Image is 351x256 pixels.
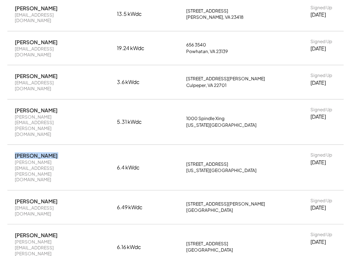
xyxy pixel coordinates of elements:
div: 19.24 kWdc [117,45,154,52]
div: [US_STATE][GEOGRAPHIC_DATA] [186,122,257,128]
div: [PERSON_NAME][EMAIL_ADDRESS][PERSON_NAME][DOMAIN_NAME] [15,114,85,137]
div: [GEOGRAPHIC_DATA] [186,207,233,213]
div: Signed Up [310,232,332,238]
div: [DATE] [310,45,326,52]
div: [PERSON_NAME] [15,198,58,204]
div: [PERSON_NAME] [15,5,58,11]
div: [EMAIL_ADDRESS][DOMAIN_NAME] [15,46,85,57]
div: [STREET_ADDRESS] [186,8,228,14]
div: Signed Up [310,198,332,204]
div: [PERSON_NAME] [15,152,58,159]
div: [DATE] [310,11,326,18]
div: [US_STATE][GEOGRAPHIC_DATA] [186,168,257,173]
div: [PERSON_NAME], VA 23418 [186,14,244,20]
div: [STREET_ADDRESS] [186,161,228,167]
div: [STREET_ADDRESS][PERSON_NAME] [186,76,265,82]
div: 6.16 kWdc [117,243,154,251]
div: 3.6 kWdc [117,78,154,86]
div: 656 3540 [186,42,206,48]
div: [DATE] [310,238,326,246]
div: [DATE] [310,79,326,87]
div: [STREET_ADDRESS] [186,241,228,247]
div: Powhatan, VA 23139 [186,49,228,55]
div: 13.5 kWdc [117,10,154,18]
div: [DATE] [310,204,326,211]
div: Signed Up [310,5,332,11]
div: [STREET_ADDRESS][PERSON_NAME] [186,201,265,207]
div: [EMAIL_ADDRESS][DOMAIN_NAME] [15,205,85,217]
div: Signed Up [310,39,332,45]
div: [EMAIL_ADDRESS][DOMAIN_NAME] [15,12,85,24]
div: [PERSON_NAME] [15,107,58,113]
div: [PERSON_NAME][EMAIL_ADDRESS][PERSON_NAME][DOMAIN_NAME] [15,159,85,182]
div: [GEOGRAPHIC_DATA] [186,247,233,253]
div: [EMAIL_ADDRESS][DOMAIN_NAME] [15,80,85,91]
div: [DATE] [310,159,326,166]
div: 1000 Spindle Xing [186,116,225,122]
div: Signed Up [310,152,332,158]
div: Culpeper, VA 22701 [186,83,226,88]
div: [PERSON_NAME] [15,232,58,238]
div: Signed Up [310,107,332,113]
div: [PERSON_NAME] [15,39,58,45]
div: Signed Up [310,73,332,78]
div: [PERSON_NAME] [15,73,58,79]
div: [DATE] [310,113,326,120]
div: 6.49 kWdc [117,204,154,211]
div: 5.31 kWdc [117,118,154,126]
div: 6.4 kWdc [117,164,154,171]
